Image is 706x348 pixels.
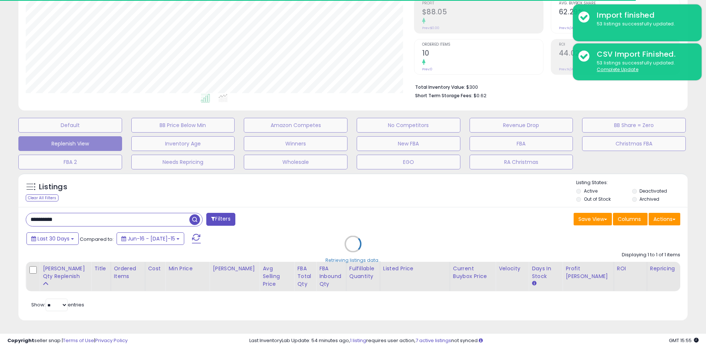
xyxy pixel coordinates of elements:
strong: Copyright [7,337,34,344]
a: 7 active listings [416,337,451,344]
span: Profit [422,1,543,6]
span: ROI [559,43,680,47]
button: FBA 2 [18,155,122,169]
button: Needs Repricing [131,155,235,169]
li: $300 [415,82,675,91]
b: Total Inventory Value: [415,84,465,90]
div: seller snap | | [7,337,128,344]
a: Privacy Policy [95,337,128,344]
h2: $88.05 [422,8,543,18]
u: Complete Update [597,66,638,73]
div: Last InventoryLab Update: 54 minutes ago, requires user action, not synced. [249,337,699,344]
button: Winners [244,136,347,151]
small: Prev: N/A [559,67,573,71]
span: $0.62 [474,92,486,99]
button: Revenue Drop [470,118,573,133]
button: Inventory Age [131,136,235,151]
button: Default [18,118,122,133]
button: No Competitors [357,118,460,133]
button: Christmas FBA [582,136,686,151]
span: Ordered Items [422,43,543,47]
h2: 10 [422,49,543,59]
span: 2025-08-15 15:55 GMT [669,337,699,344]
button: RA Christmas [470,155,573,169]
div: Retrieving listings data.. [325,257,381,263]
small: Prev: 0 [422,67,432,71]
div: CSV Import Finished. [591,49,696,60]
button: EGO [357,155,460,169]
a: 1 listing [350,337,366,344]
div: 53 listings successfully updated. [591,21,696,28]
button: New FBA [357,136,460,151]
button: FBA [470,136,573,151]
button: Amazon Competes [244,118,347,133]
button: BB Price Below Min [131,118,235,133]
button: BB Share = Zero [582,118,686,133]
h2: 44.02% [559,49,680,59]
h2: 62.29% [559,8,680,18]
div: 53 listings successfully updated. [591,60,696,73]
span: Avg. Buybox Share [559,1,680,6]
button: Wholesale [244,155,347,169]
b: Short Term Storage Fees: [415,92,473,99]
small: Prev: $0.00 [422,26,439,30]
button: Replenish View [18,136,122,151]
a: Terms of Use [63,337,94,344]
small: Prev: N/A [559,26,573,30]
div: Import finished [591,10,696,21]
